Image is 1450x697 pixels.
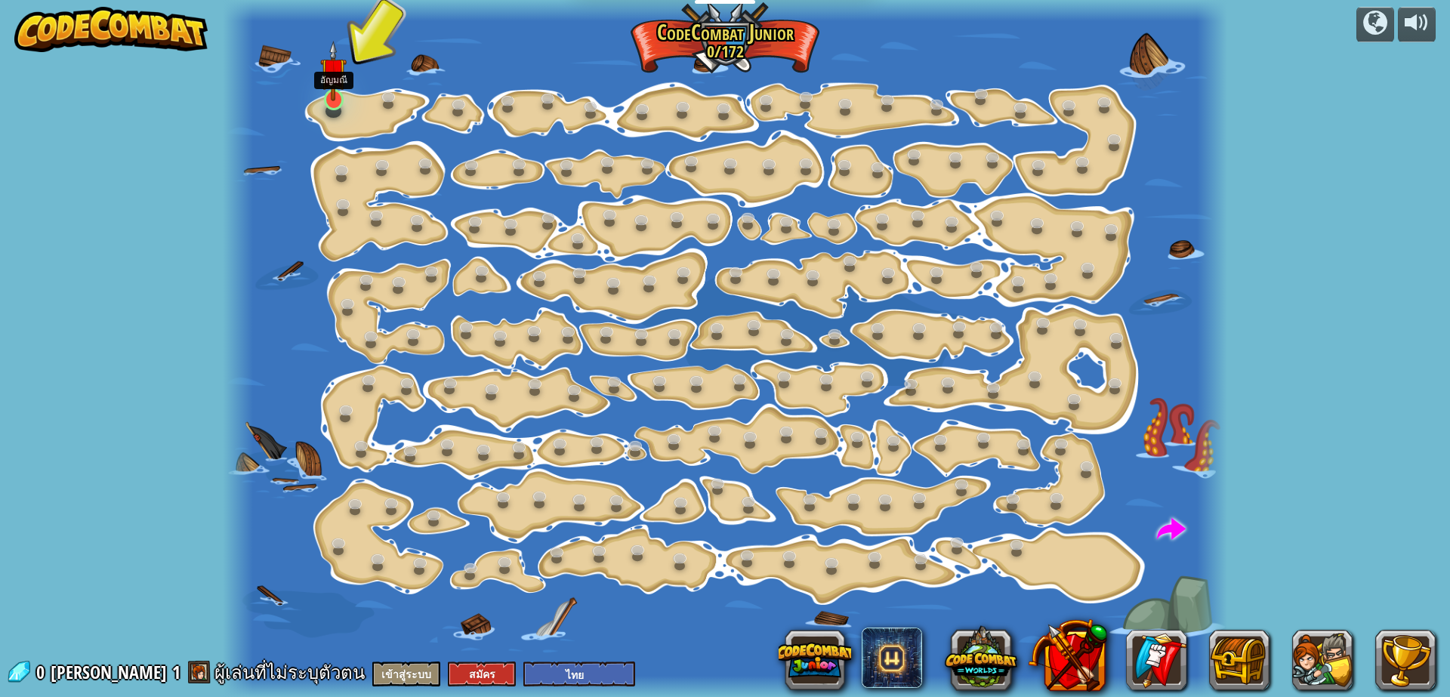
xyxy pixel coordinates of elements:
img: CodeCombat - Learn how to code by playing a game [14,7,208,52]
span: 0 [36,660,49,684]
span: ผู้เล่นที่ไม่ระบุตัวตน [214,660,365,684]
button: สมัคร [448,662,516,686]
button: เข้าสู่ระบบ [372,662,440,686]
button: แคมเปญ [1356,7,1394,42]
span: 1 [172,660,180,684]
span: [PERSON_NAME] [51,660,167,685]
img: level-banner-unstarted.png [320,41,347,101]
button: ปรับระดับเสียง [1398,7,1436,42]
